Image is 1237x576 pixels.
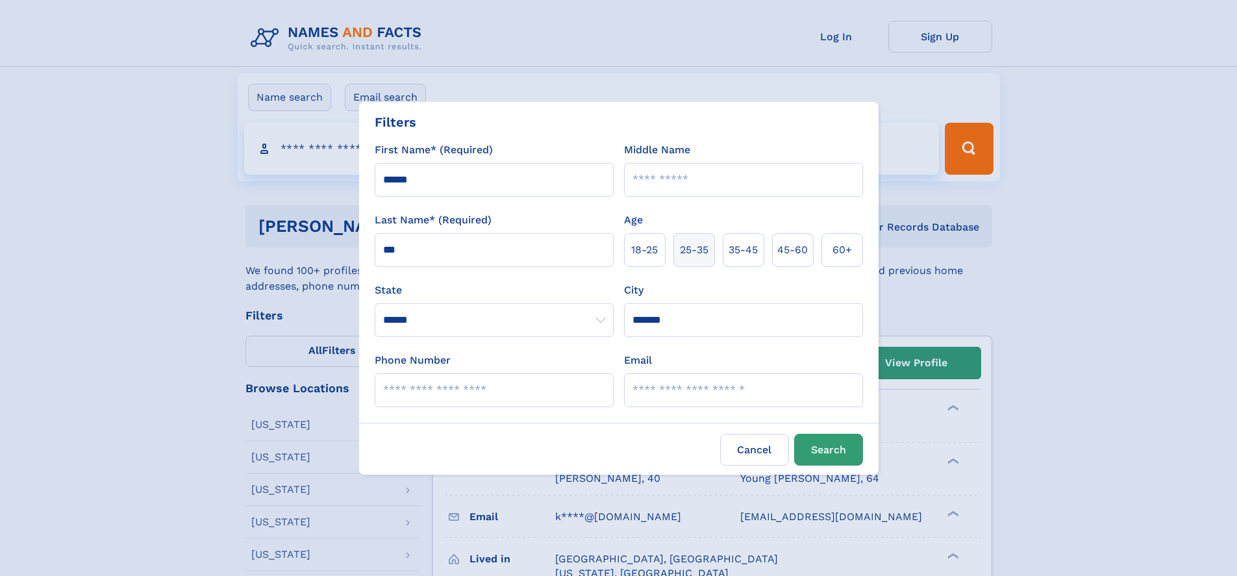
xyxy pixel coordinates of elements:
[729,242,758,258] span: 35‑45
[375,112,416,132] div: Filters
[375,353,451,368] label: Phone Number
[680,242,708,258] span: 25‑35
[777,242,808,258] span: 45‑60
[631,242,658,258] span: 18‑25
[624,212,643,228] label: Age
[624,353,652,368] label: Email
[375,142,493,158] label: First Name* (Required)
[832,242,852,258] span: 60+
[794,434,863,466] button: Search
[720,434,789,466] label: Cancel
[624,142,690,158] label: Middle Name
[624,282,643,298] label: City
[375,282,614,298] label: State
[375,212,492,228] label: Last Name* (Required)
